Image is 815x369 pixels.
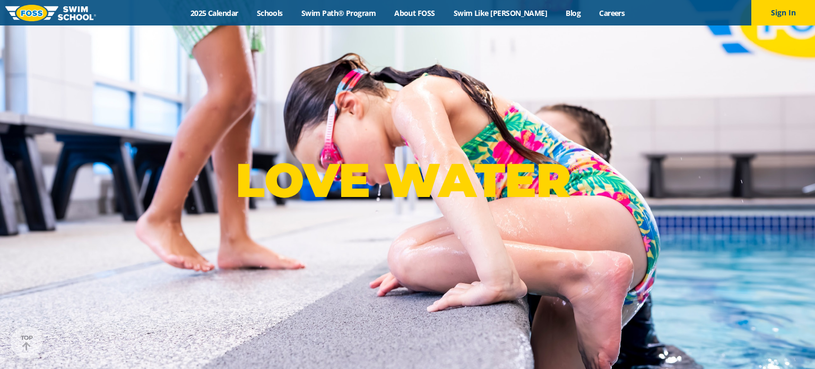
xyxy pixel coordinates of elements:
a: Blog [557,8,590,18]
a: Swim Path® Program [292,8,385,18]
a: Careers [590,8,634,18]
a: Swim Like [PERSON_NAME] [444,8,557,18]
div: TOP [21,334,33,351]
a: 2025 Calendar [181,8,247,18]
sup: ® [570,162,579,176]
p: LOVE WATER [236,152,579,209]
img: FOSS Swim School Logo [5,5,96,21]
a: About FOSS [385,8,445,18]
a: Schools [247,8,292,18]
